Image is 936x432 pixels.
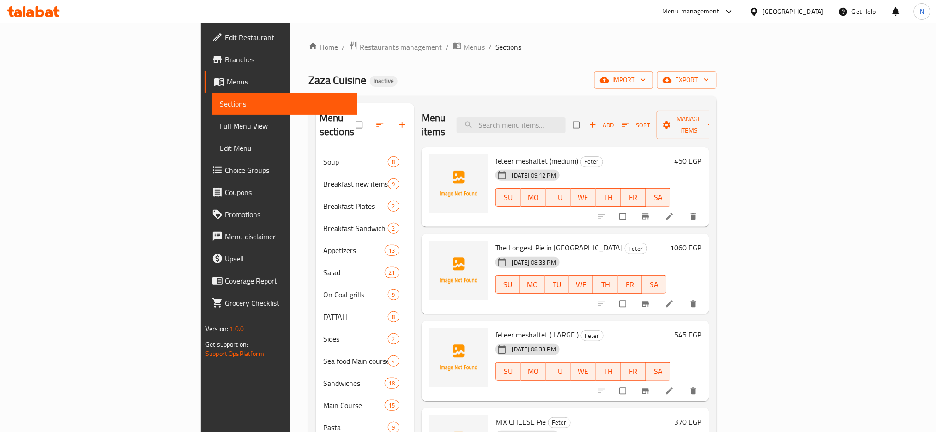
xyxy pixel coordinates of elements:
[495,328,579,342] span: feteer meshaltet ( LARGE )
[349,41,442,53] a: Restaurants management
[525,365,542,378] span: MO
[646,278,663,291] span: SA
[495,188,521,207] button: SU
[323,333,388,344] span: Sides
[212,93,357,115] a: Sections
[323,400,385,411] span: Main Course
[323,201,388,212] span: Breakfast Plates
[323,178,388,189] span: Breakfast new items
[205,71,357,93] a: Menus
[614,382,634,400] span: Select to update
[546,188,571,207] button: TU
[599,365,617,378] span: TH
[323,245,385,256] span: Appetizers
[618,275,642,294] button: FR
[205,48,357,71] a: Branches
[308,70,366,90] span: Zaza Cuisine
[599,191,617,204] span: TH
[323,267,385,278] span: Salad
[323,311,388,322] span: FATTAH
[370,76,398,87] div: Inactive
[664,74,709,86] span: export
[205,323,228,335] span: Version:
[205,225,357,248] a: Menu disclaimer
[665,386,676,396] a: Edit menu item
[385,400,399,411] div: items
[205,270,357,292] a: Coverage Report
[225,297,350,308] span: Grocery Checklist
[429,154,488,213] img: feteer meshaltet (medium)
[388,158,399,166] span: 8
[675,415,702,428] h6: 370 EGP
[650,191,667,204] span: SA
[569,275,593,294] button: WE
[385,245,399,256] div: items
[388,311,399,322] div: items
[323,289,388,300] span: On Coal grills
[663,6,719,17] div: Menu-management
[392,115,414,135] button: Add section
[508,171,560,180] span: [DATE] 09:12 PM
[220,98,350,109] span: Sections
[620,118,653,132] button: Sort
[220,142,350,154] span: Edit Menu
[489,41,492,53] li: /
[508,258,560,267] span: [DATE] 08:33 PM
[581,156,603,167] span: Feter
[568,116,587,134] span: Select section
[495,362,521,381] button: SU
[385,268,399,277] span: 21
[675,154,702,167] h6: 450 EGP
[587,118,616,132] button: Add
[388,313,399,321] span: 8
[323,223,388,234] span: Breakfast Sandwich
[500,365,517,378] span: SU
[453,41,485,53] a: Menus
[388,289,399,300] div: items
[316,394,414,416] div: Main Course15
[205,203,357,225] a: Promotions
[642,275,667,294] button: SA
[650,365,667,378] span: SA
[316,173,414,195] div: Breakfast new items9
[657,71,717,89] button: export
[635,381,658,401] button: Branch-specific-item
[635,294,658,314] button: Branch-specific-item
[385,401,399,410] span: 15
[520,275,545,294] button: MO
[622,278,639,291] span: FR
[388,290,399,299] span: 9
[316,195,414,217] div: Breakfast Plates2
[225,32,350,43] span: Edit Restaurant
[316,217,414,239] div: Breakfast Sandwich2
[225,165,350,176] span: Choice Groups
[614,295,634,313] span: Select to update
[316,261,414,284] div: Salad21
[574,365,592,378] span: WE
[920,6,924,17] span: N
[212,115,357,137] a: Full Menu View
[446,41,449,53] li: /
[323,355,388,367] span: Sea food Main course
[616,118,657,132] span: Sort items
[220,120,350,131] span: Full Menu View
[385,246,399,255] span: 13
[308,41,717,53] nav: breadcrumb
[388,178,399,189] div: items
[581,330,604,341] div: Feter
[464,41,485,53] span: Menus
[495,415,546,429] span: MIX CHEESE Pie
[622,120,651,130] span: Sort
[388,223,399,234] div: items
[508,345,560,354] span: [DATE] 08:33 PM
[545,275,569,294] button: TU
[225,275,350,286] span: Coverage Report
[385,378,399,389] div: items
[323,378,385,389] span: Sandwiches
[587,118,616,132] span: Add item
